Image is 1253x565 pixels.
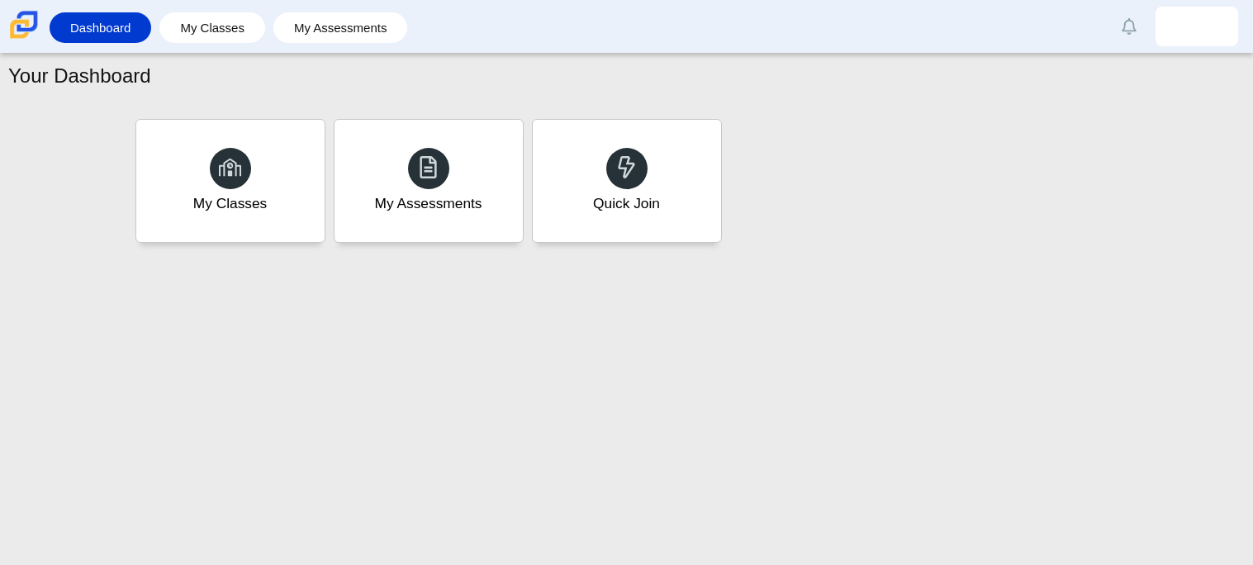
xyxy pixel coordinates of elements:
img: Carmen School of Science & Technology [7,7,41,42]
a: My Assessments [282,12,400,43]
a: Alerts [1111,8,1147,45]
a: My Classes [135,119,325,243]
a: Dashboard [58,12,143,43]
div: My Assessments [375,193,482,214]
a: My Classes [168,12,257,43]
a: My Assessments [334,119,524,243]
a: ernesto.penalagune.4AG1nc [1156,7,1238,46]
div: My Classes [193,193,268,214]
a: Quick Join [532,119,722,243]
h1: Your Dashboard [8,62,151,90]
img: ernesto.penalagune.4AG1nc [1184,13,1210,40]
div: Quick Join [593,193,660,214]
a: Carmen School of Science & Technology [7,31,41,45]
